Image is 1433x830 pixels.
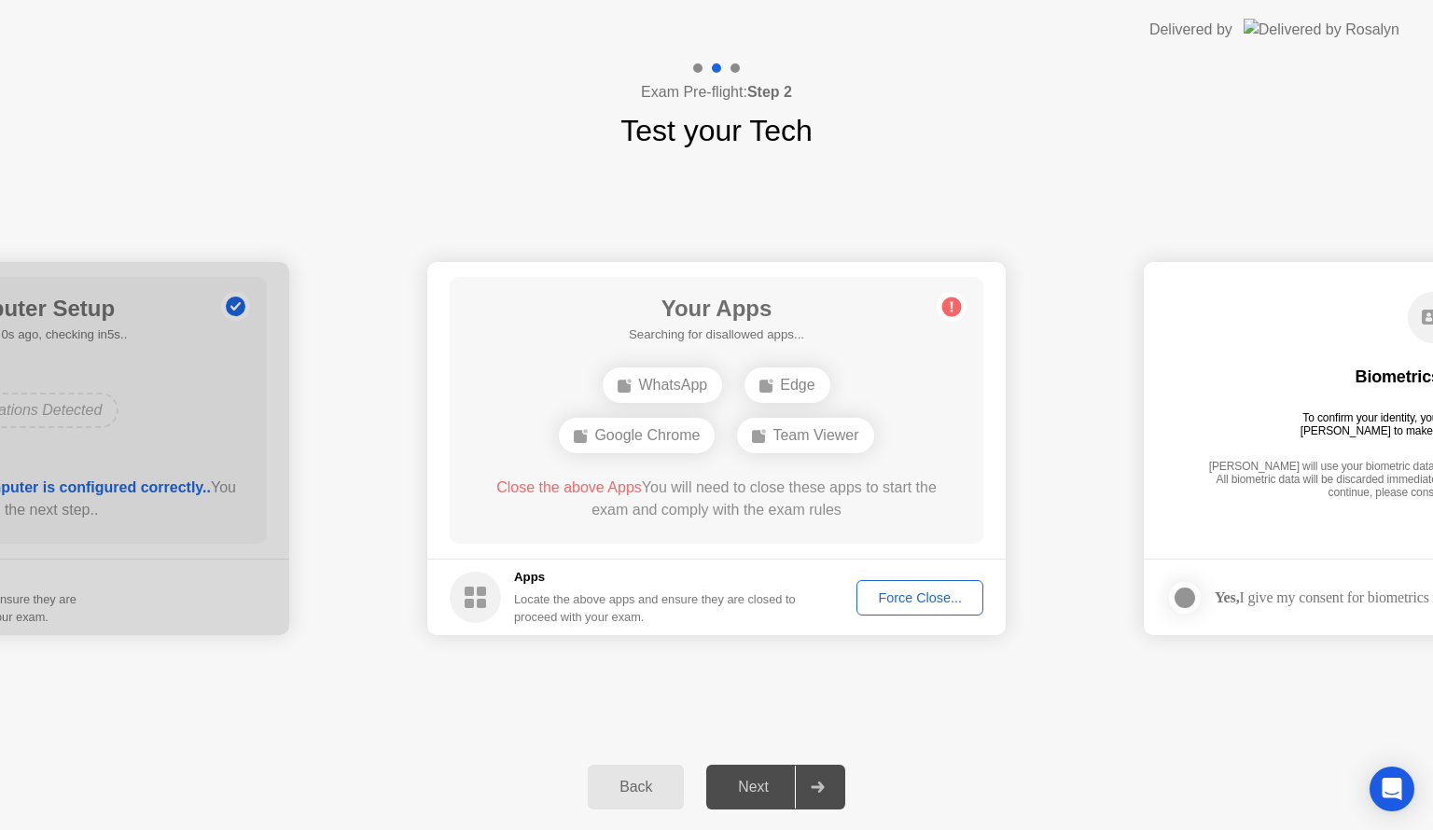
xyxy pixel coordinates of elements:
[588,765,684,809] button: Back
[1149,19,1232,41] div: Delivered by
[1215,589,1239,605] strong: Yes,
[593,779,678,795] div: Back
[744,367,829,403] div: Edge
[1244,19,1399,40] img: Delivered by Rosalyn
[712,779,795,795] div: Next
[559,418,715,453] div: Google Chrome
[1370,767,1414,811] div: Open Intercom Messenger
[477,477,957,521] div: You will need to close these apps to start the exam and comply with the exam rules
[706,765,845,809] button: Next
[856,580,983,616] button: Force Close...
[747,84,792,100] b: Step 2
[514,568,797,587] h5: Apps
[620,108,813,153] h1: Test your Tech
[496,479,642,495] span: Close the above Apps
[603,367,722,403] div: WhatsApp
[629,292,804,325] h1: Your Apps
[737,418,873,453] div: Team Viewer
[514,590,797,626] div: Locate the above apps and ensure they are closed to proceed with your exam.
[629,325,804,344] h5: Searching for disallowed apps...
[863,590,977,605] div: Force Close...
[641,81,792,104] h4: Exam Pre-flight:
